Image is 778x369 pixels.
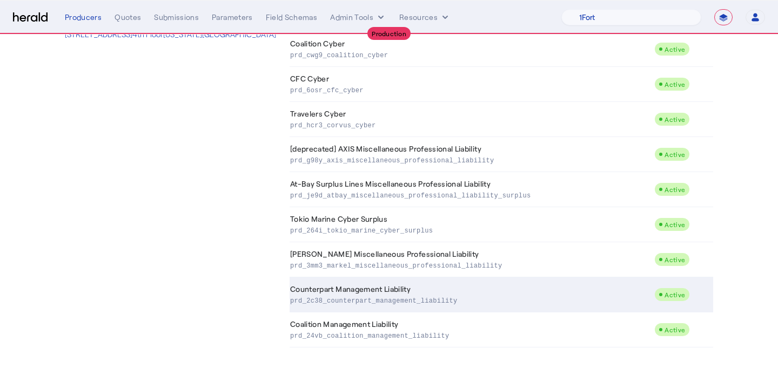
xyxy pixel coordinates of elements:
[665,80,685,88] span: Active
[154,12,199,23] div: Submissions
[367,27,411,40] div: Production
[290,224,650,235] p: prd_264i_tokio_marine_cyber_surplus
[266,12,318,23] div: Field Schemas
[290,312,654,347] td: Coalition Management Liability
[330,12,386,23] button: internal dropdown menu
[290,84,650,95] p: prd_6osr_cfc_cyber
[290,259,650,270] p: prd_3mm3_markel_miscellaneous_professional_liability
[212,12,253,23] div: Parameters
[399,12,451,23] button: Resources dropdown menu
[290,207,654,242] td: Tokio Marine Cyber Surplus
[665,326,685,333] span: Active
[665,256,685,263] span: Active
[290,277,654,312] td: Counterpart Management Liability
[665,115,685,123] span: Active
[290,137,654,172] td: [deprecated] AXIS Miscellaneous Professional Liability
[290,49,650,60] p: prd_cwg9_coalition_cyber
[665,186,685,193] span: Active
[290,119,650,130] p: prd_hcr3_corvus_cyber
[65,12,102,23] div: Producers
[665,291,685,298] span: Active
[13,12,48,23] img: Herald Logo
[290,295,650,305] p: prd_2c38_counterpart_management_liability
[290,189,650,200] p: prd_je9d_atbay_miscellaneous_professional_liability_surplus
[290,242,654,277] td: [PERSON_NAME] Miscellaneous Professional Liability
[665,221,685,228] span: Active
[290,32,654,67] td: Coalition Cyber
[290,102,654,137] td: Travelers Cyber
[290,172,654,207] td: At-Bay Surplus Lines Miscellaneous Professional Liability
[290,330,650,340] p: prd_24vb_coalition_management_liability
[290,67,654,102] td: CFC Cyber
[665,151,685,158] span: Active
[665,45,685,53] span: Active
[290,154,650,165] p: prd_g98y_axis_miscellaneous_professional_liability
[115,12,141,23] div: Quotes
